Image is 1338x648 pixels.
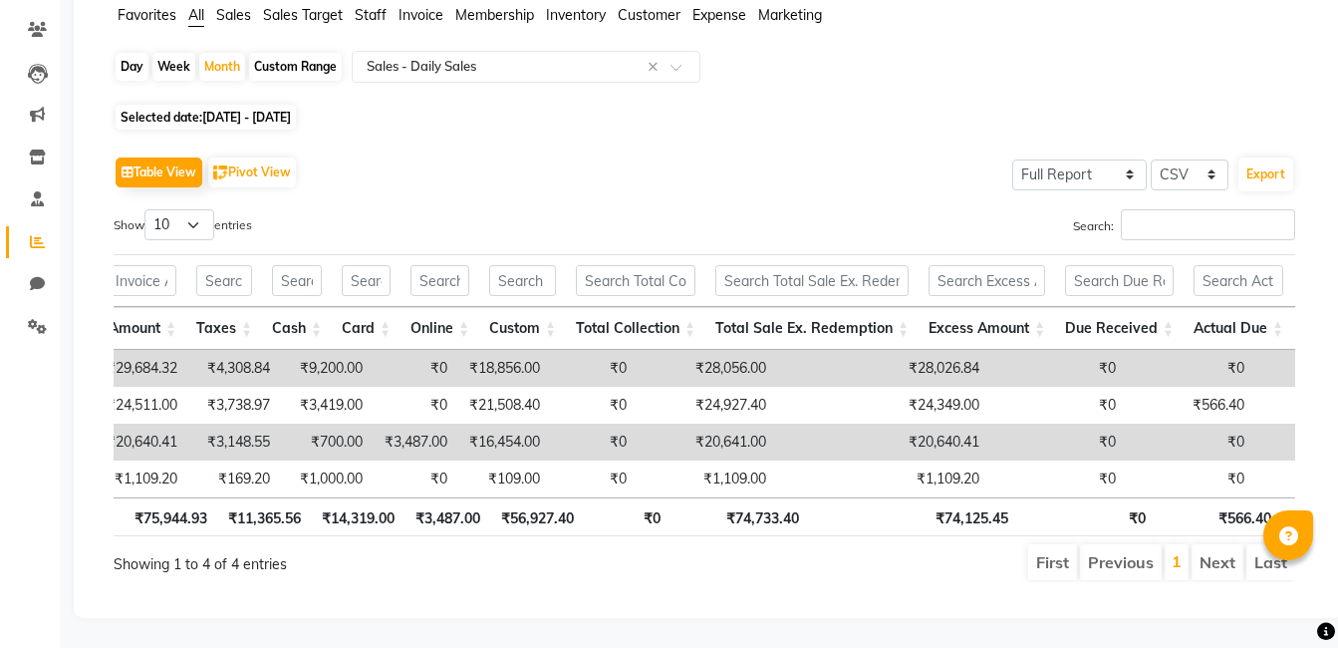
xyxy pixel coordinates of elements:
th: ₹3,487.00 [404,497,490,536]
th: ₹74,733.40 [670,497,809,536]
td: ₹3,148.55 [187,424,280,461]
input: Search Actual Due [1194,265,1283,296]
th: Actual Due: activate to sort column ascending [1184,307,1293,350]
input: Search Invoice Amount [58,265,176,296]
td: ₹3,487.00 [373,424,457,461]
td: ₹3,419.00 [280,387,373,424]
span: Clear all [648,57,665,78]
div: Month [199,53,245,81]
span: Staff [355,6,387,24]
th: Total Sale Ex. Redemption: activate to sort column ascending [705,307,919,350]
div: Week [152,53,195,81]
input: Search Total Sale Ex. Redemption [715,265,909,296]
td: ₹24,349.00 [776,387,989,424]
td: ₹1,109.00 [637,461,776,497]
td: ₹18,856.00 [457,350,550,387]
img: pivot.png [213,165,228,180]
input: Search Custom [489,265,556,296]
button: Table View [116,158,202,187]
span: Customer [618,6,680,24]
th: ₹0 [1018,497,1156,536]
td: ₹0 [1126,461,1254,497]
td: ₹0 [989,424,1126,461]
span: Membership [455,6,534,24]
input: Search Taxes [196,265,252,296]
td: ₹109.00 [457,461,550,497]
span: Sales Target [263,6,343,24]
th: Due Received: activate to sort column ascending [1055,307,1184,350]
td: ₹20,640.41 [49,424,187,461]
th: Cash: activate to sort column ascending [262,307,332,350]
input: Search Card [342,265,391,296]
th: ₹74,125.45 [809,497,1018,536]
th: Excess Amount: activate to sort column ascending [919,307,1055,350]
td: ₹4,308.84 [187,350,280,387]
td: ₹9,200.00 [280,350,373,387]
th: Taxes: activate to sort column ascending [186,307,262,350]
td: ₹0 [989,387,1126,424]
th: ₹11,365.56 [217,497,311,536]
th: ₹75,944.93 [78,497,217,536]
td: ₹0 [989,461,1126,497]
input: Search Excess Amount [929,265,1045,296]
th: Invoice Amount: activate to sort column ascending [48,307,186,350]
input: Search Cash [272,265,322,296]
td: ₹0 [1126,424,1254,461]
td: ₹20,641.00 [637,424,776,461]
input: Search Total Collection [576,265,695,296]
td: ₹21,508.40 [457,387,550,424]
span: Sales [216,6,251,24]
td: ₹0 [989,350,1126,387]
a: 1 [1172,551,1182,571]
div: Showing 1 to 4 of 4 entries [114,542,589,575]
button: Export [1238,158,1293,191]
td: ₹1,000.00 [280,461,373,497]
td: ₹1,109.20 [49,461,187,497]
td: ₹0 [373,350,457,387]
input: Search Due Received [1065,265,1174,296]
th: ₹0 [584,497,670,536]
th: Online: activate to sort column ascending [401,307,479,350]
div: Custom Range [249,53,342,81]
label: Show entries [114,209,252,240]
span: Inventory [546,6,606,24]
input: Search: [1121,209,1295,240]
span: Invoice [399,6,443,24]
th: ₹56,927.40 [490,497,584,536]
td: ₹24,511.00 [49,387,187,424]
th: Custom: activate to sort column ascending [479,307,566,350]
td: ₹28,026.84 [776,350,989,387]
th: ₹566.40 [1156,497,1281,536]
span: All [188,6,204,24]
td: ₹16,454.00 [457,424,550,461]
span: Marketing [758,6,822,24]
td: ₹566.40 [1126,387,1254,424]
td: ₹28,056.00 [637,350,776,387]
td: ₹0 [550,424,637,461]
th: Total Collection: activate to sort column ascending [566,307,705,350]
td: ₹0 [550,387,637,424]
label: Search: [1073,209,1295,240]
div: Day [116,53,148,81]
td: ₹3,738.97 [187,387,280,424]
span: Favorites [118,6,176,24]
select: Showentries [144,209,214,240]
th: Card: activate to sort column ascending [332,307,401,350]
th: ₹14,319.00 [311,497,404,536]
td: ₹0 [550,461,637,497]
td: ₹0 [373,461,457,497]
td: ₹0 [1126,350,1254,387]
td: ₹0 [550,350,637,387]
input: Search Online [410,265,469,296]
button: Pivot View [208,158,296,187]
span: Selected date: [116,105,296,130]
td: ₹1,109.20 [776,461,989,497]
td: ₹24,927.40 [637,387,776,424]
td: ₹700.00 [280,424,373,461]
td: ₹169.20 [187,461,280,497]
td: ₹20,640.41 [776,424,989,461]
td: ₹29,684.32 [49,350,187,387]
td: ₹0 [373,387,457,424]
span: [DATE] - [DATE] [202,110,291,125]
span: Expense [692,6,746,24]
